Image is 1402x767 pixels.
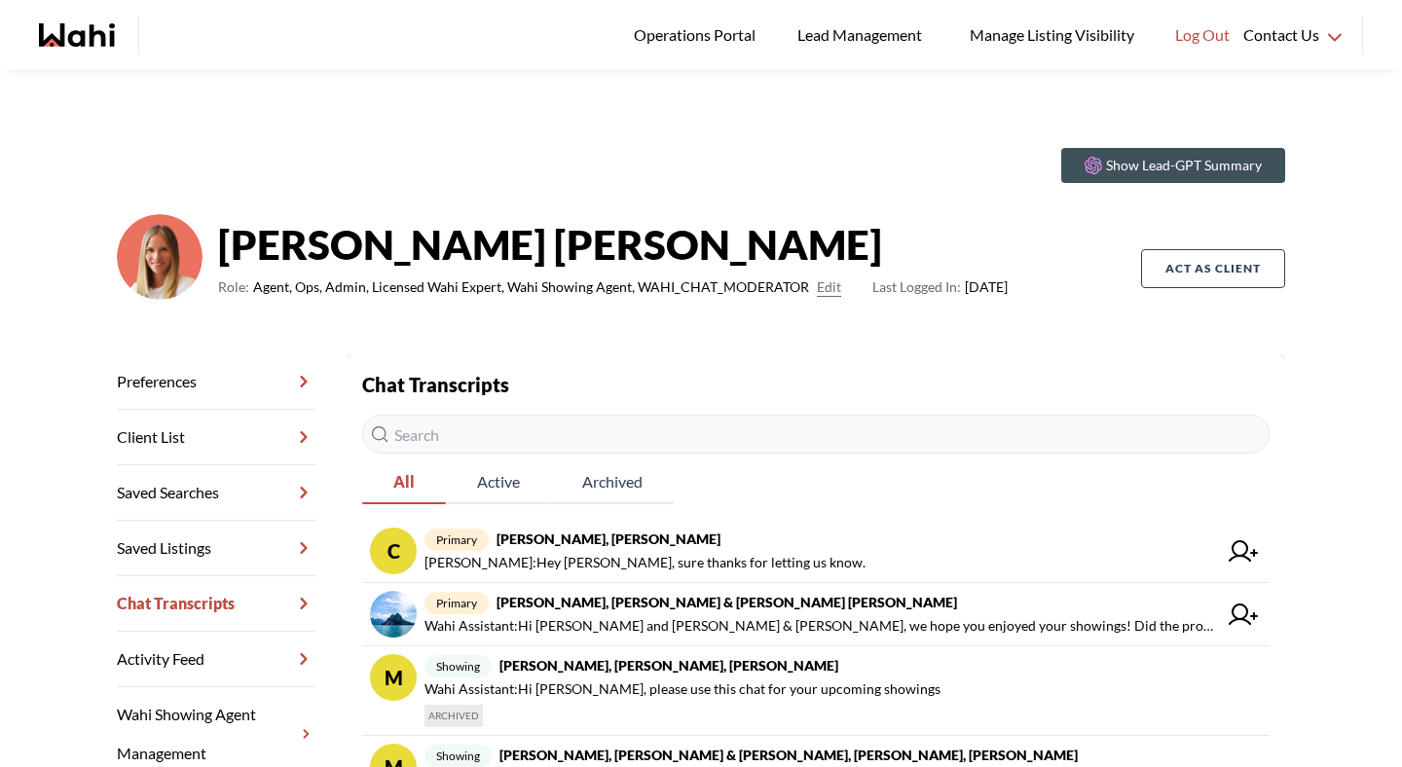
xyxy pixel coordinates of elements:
[117,576,315,632] a: Chat Transcripts
[1141,249,1285,288] button: Act as Client
[39,23,115,47] a: Wahi homepage
[424,592,489,614] span: primary
[424,529,489,551] span: primary
[872,275,1008,299] span: [DATE]
[362,583,1270,646] a: primary[PERSON_NAME], [PERSON_NAME] & [PERSON_NAME] [PERSON_NAME]Wahi Assistant:Hi [PERSON_NAME] ...
[362,415,1270,454] input: Search
[424,551,866,574] span: [PERSON_NAME] : Hey [PERSON_NAME], sure thanks for letting us know.
[634,22,762,48] span: Operations Portal
[117,465,315,521] a: Saved Searches
[370,528,417,574] div: C
[253,275,809,299] span: Agent, Ops, Admin, Licensed Wahi Expert, Wahi Showing Agent, WAHI_CHAT_MODERATOR
[499,747,1078,763] strong: [PERSON_NAME], [PERSON_NAME] & [PERSON_NAME], [PERSON_NAME], [PERSON_NAME]
[424,614,1217,638] span: Wahi Assistant : Hi [PERSON_NAME] and [PERSON_NAME] & [PERSON_NAME], we hope you enjoyed your sho...
[362,520,1270,583] a: Cprimary[PERSON_NAME], [PERSON_NAME][PERSON_NAME]:Hey [PERSON_NAME], sure thanks for letting us k...
[424,677,941,701] span: Wahi Assistant : Hi [PERSON_NAME], please use this chat for your upcoming showings
[218,275,249,299] span: Role:
[817,275,841,299] button: Edit
[117,632,315,687] a: Activity Feed
[1175,22,1230,48] span: Log Out
[497,594,957,610] strong: [PERSON_NAME], [PERSON_NAME] & [PERSON_NAME] [PERSON_NAME]
[964,22,1140,48] span: Manage Listing Visibility
[446,461,551,504] button: Active
[872,278,961,295] span: Last Logged In:
[424,655,492,677] span: showing
[117,214,203,300] img: 0f07b375cde2b3f9.png
[424,745,492,767] span: showing
[370,591,417,638] img: chat avatar
[362,461,446,504] button: All
[551,461,674,504] button: Archived
[499,657,838,674] strong: [PERSON_NAME], [PERSON_NAME], [PERSON_NAME]
[362,373,509,396] strong: Chat Transcripts
[117,354,315,410] a: Preferences
[1061,148,1285,183] button: Show Lead-GPT Summary
[797,22,929,48] span: Lead Management
[117,521,315,576] a: Saved Listings
[497,530,720,547] strong: [PERSON_NAME], [PERSON_NAME]
[1106,156,1262,175] p: Show Lead-GPT Summary
[424,705,483,727] span: ARCHIVED
[370,654,417,701] div: M
[117,410,315,465] a: Client List
[218,215,1008,274] strong: [PERSON_NAME] [PERSON_NAME]
[551,461,674,502] span: Archived
[446,461,551,502] span: Active
[362,646,1270,736] a: Mshowing[PERSON_NAME], [PERSON_NAME], [PERSON_NAME]Wahi Assistant:Hi [PERSON_NAME], please use th...
[362,461,446,502] span: All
